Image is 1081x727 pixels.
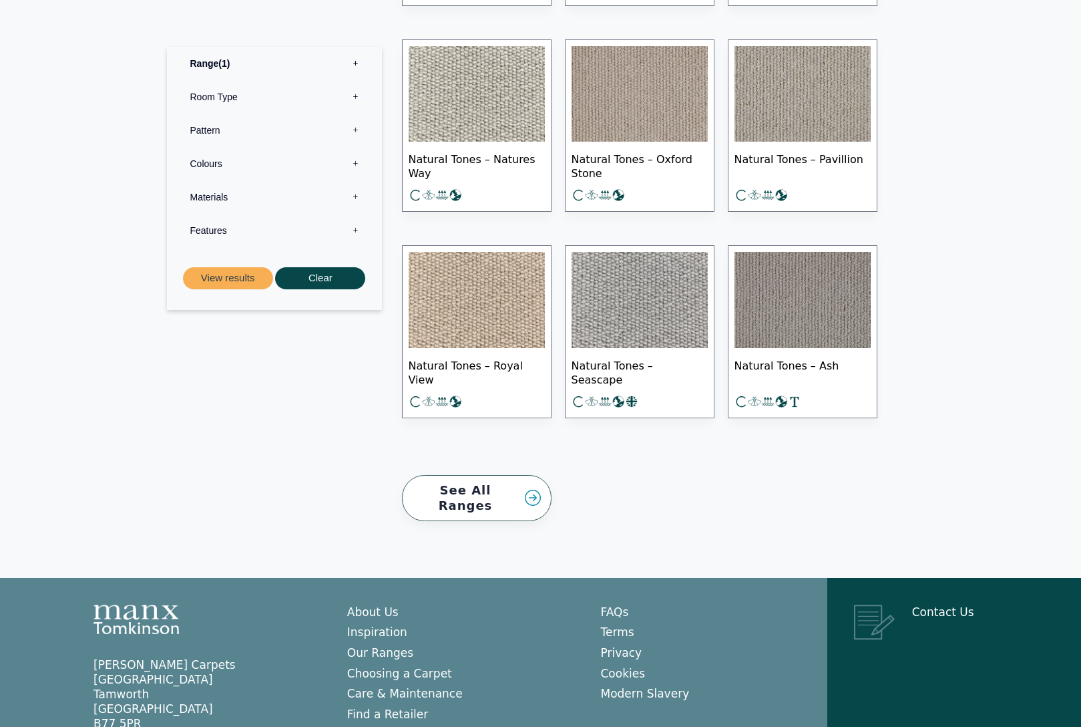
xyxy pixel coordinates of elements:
label: Materials [177,180,372,214]
img: Manx Tomkinson Logo [93,605,179,634]
a: Our Ranges [347,646,413,660]
a: Natural Tones – Pavillion [728,39,877,212]
a: Cookies [601,667,646,680]
span: Natural Tones – Royal View [409,348,545,395]
a: Modern Slavery [601,687,690,700]
span: Natural Tones – Oxford Stone [572,142,708,188]
img: Natural Tones Seascape [572,252,708,348]
label: Range [177,47,372,80]
span: Natural Tones – Ash [734,348,871,395]
a: Privacy [601,646,642,660]
a: Natural Tones – Ash [728,245,877,418]
label: Colours [177,147,372,180]
img: Natural Tones - Oxford Stone [572,46,708,142]
a: Natural Tones – Oxford Stone [565,39,714,212]
a: Find a Retailer [347,708,429,721]
img: Natural Tones - Royal View [409,252,545,348]
button: View results [183,267,273,289]
span: Natural Tones – Natures Way [409,142,545,188]
a: FAQs [601,605,629,619]
button: Clear [275,267,365,289]
a: Choosing a Carpet [347,667,452,680]
label: Pattern [177,114,372,147]
span: Natural Tones – Pavillion [734,142,871,188]
span: Natural Tones – Seascape [572,348,708,395]
a: Terms [601,625,634,639]
a: Natural Tones – Royal View [402,245,552,418]
img: Natural Tones - Pavilion [734,46,871,142]
img: Natural Tones - Ash [734,252,871,348]
span: 1 [218,58,230,69]
a: See All Ranges [402,475,552,521]
a: About Us [347,605,399,619]
a: Inspiration [347,625,407,639]
a: Natural Tones – Seascape [565,245,714,418]
img: Natural Tones - Natures way [409,46,545,142]
a: Natural Tones – Natures Way [402,39,552,212]
label: Features [177,214,372,247]
label: Room Type [177,80,372,114]
a: Care & Maintenance [347,687,463,700]
a: Contact Us [912,605,974,619]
